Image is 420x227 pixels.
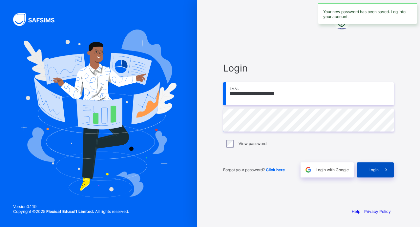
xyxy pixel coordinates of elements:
[364,209,391,214] a: Privacy Policy
[316,167,349,172] span: Login with Google
[223,167,285,172] span: Forgot your password?
[239,141,266,146] label: View password
[368,167,379,172] span: Login
[13,13,62,26] img: SAFSIMS Logo
[13,209,129,214] span: Copyright © 2025 All rights reserved.
[318,3,417,24] div: Your new password has been saved. Log into your account.
[46,209,94,214] strong: Flexisaf Edusoft Limited.
[266,167,285,172] a: Click here
[304,166,312,174] img: google.396cfc9801f0270233282035f929180a.svg
[223,62,394,74] span: Login
[352,209,360,214] a: Help
[13,204,129,209] span: Version 0.1.19
[20,30,177,197] img: Hero Image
